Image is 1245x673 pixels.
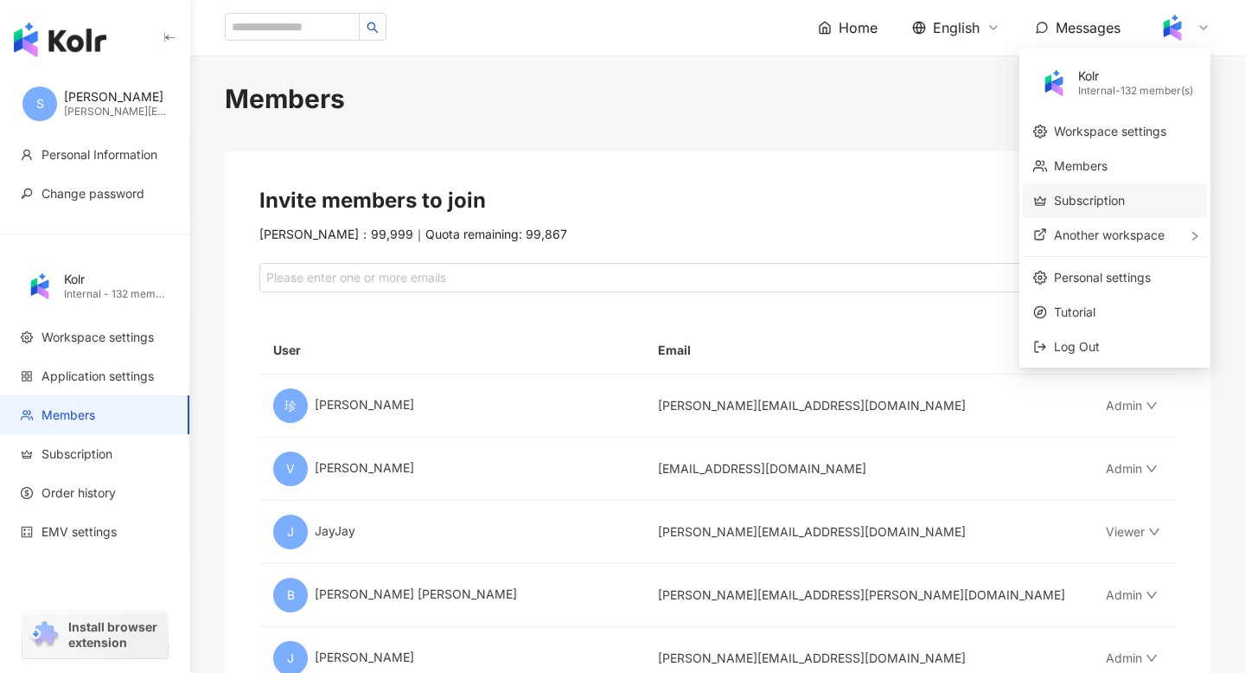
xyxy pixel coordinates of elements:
span: down [1148,526,1160,538]
span: Install browser extension [68,619,163,651]
a: Personal settings [1054,270,1151,285]
td: [PERSON_NAME][EMAIL_ADDRESS][DOMAIN_NAME] [644,501,1092,564]
span: appstore [21,370,33,382]
td: [PERSON_NAME][EMAIL_ADDRESS][PERSON_NAME][DOMAIN_NAME] [644,564,1092,627]
span: Personal Information [41,146,157,163]
span: down [1146,400,1158,412]
span: dollar [21,487,33,499]
span: Order history [41,484,116,502]
span: Change password [41,185,144,202]
div: [PERSON_NAME] [273,388,630,423]
span: Tutorial [1054,303,1197,322]
img: chrome extension [28,621,61,649]
span: 珍 [284,396,297,415]
a: Members [1054,158,1108,173]
span: key [21,188,33,200]
a: Admin [1106,398,1158,413]
span: B [287,586,295,605]
span: Messages [1056,19,1120,36]
div: [PERSON_NAME] [PERSON_NAME] [273,578,630,612]
a: Admin [1106,651,1158,665]
a: chrome extensionInstall browser extension [22,612,168,658]
span: Another workspace [1054,228,1165,242]
span: Subscription [41,445,112,463]
a: Workspace settings [1054,124,1166,138]
span: J [287,649,294,668]
span: right [1190,231,1200,241]
span: calculator [21,526,33,538]
img: Kolr%20app%20icon%20%281%29.png [1037,67,1070,99]
span: Log Out [1054,339,1100,354]
th: User [259,327,644,375]
td: [PERSON_NAME][EMAIL_ADDRESS][DOMAIN_NAME] [644,375,1092,438]
a: Admin [1106,587,1158,602]
span: Members [41,407,95,424]
th: Email [644,327,1092,375]
div: Kolr [64,271,168,288]
div: Internal - 132 member(s) [1078,84,1193,99]
span: down [1146,463,1158,475]
div: [PERSON_NAME] [64,88,168,106]
a: Subscription [1054,193,1125,208]
span: down [1146,652,1158,664]
div: Members [225,80,1210,117]
span: English [933,18,980,37]
span: Application settings [41,368,154,385]
div: JayJay [273,515,630,549]
div: [PERSON_NAME] [273,452,630,486]
span: down [1146,589,1158,601]
span: V [286,459,295,478]
a: Admin [1106,461,1158,476]
td: [EMAIL_ADDRESS][DOMAIN_NAME] [644,438,1092,501]
span: search [367,22,379,34]
span: EMV settings [41,523,117,541]
span: J [287,522,294,542]
img: logo [14,22,106,57]
div: Internal - 132 member(s) [64,287,168,302]
div: Invite members to join [259,186,1176,215]
img: Kolr%20app%20icon%20%281%29.png [23,270,56,303]
div: [PERSON_NAME][EMAIL_ADDRESS] [64,105,168,119]
span: [PERSON_NAME]：99,999 ｜ Quota remaining: 99,867 [259,226,567,243]
span: S [36,94,44,113]
span: user [21,149,33,161]
a: Home [818,18,878,37]
div: Kolr [1078,67,1193,85]
span: Home [839,18,878,37]
span: Workspace settings [41,329,154,346]
a: Viewer [1106,524,1160,539]
img: Kolr%20app%20icon%20%281%29.png [1156,11,1189,44]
